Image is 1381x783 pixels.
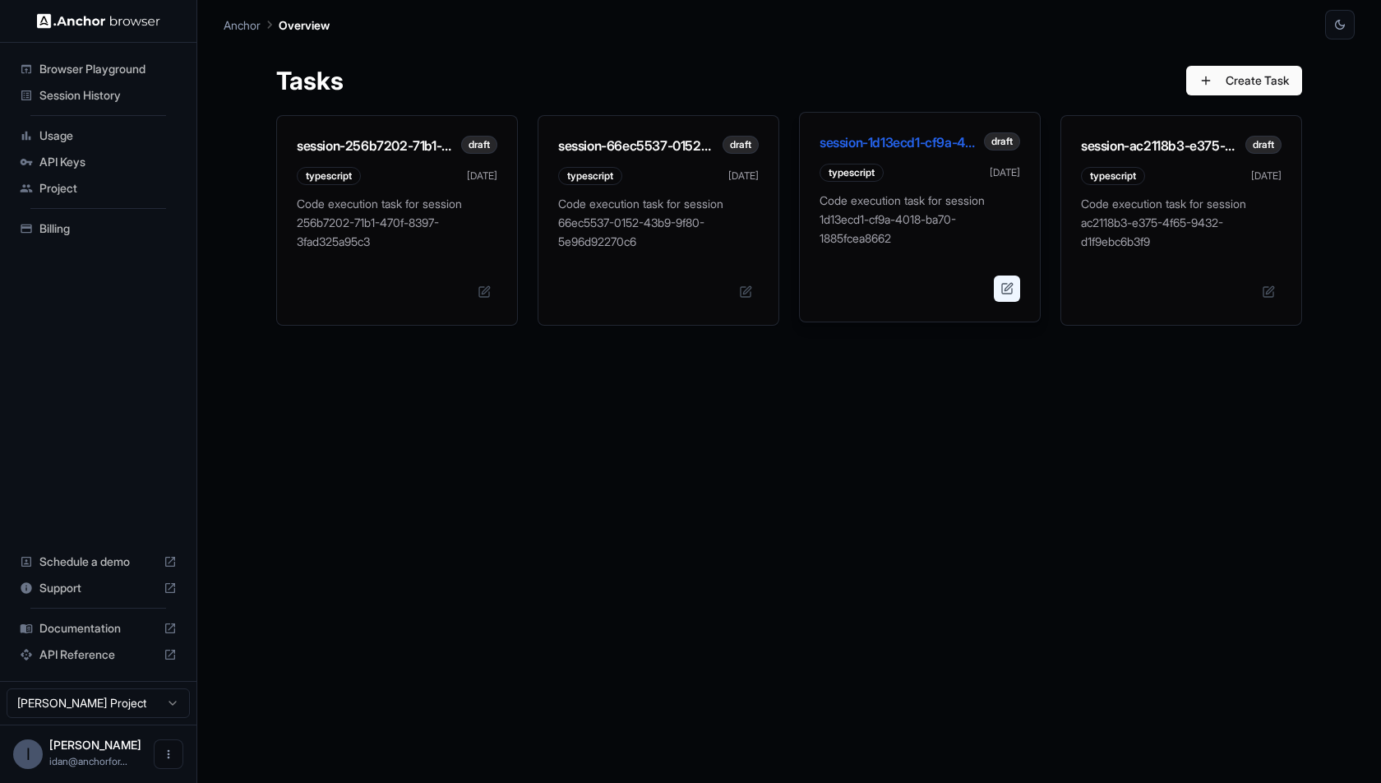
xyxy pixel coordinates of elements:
span: Support [39,580,157,596]
div: API Reference [13,642,183,668]
h3: session-256b7202-71b1-470f-8397-3fad325a95c3 [297,136,461,155]
h3: session-66ec5537-0152-43b9-9f80-5e96d92270c6 [558,136,723,155]
span: Browser Playground [39,61,177,77]
p: Code execution task for session ac2118b3-e375-4f65-9432-d1f9ebc6b3f9 [1081,195,1282,251]
span: [DATE] [990,166,1020,179]
img: Anchor Logo [37,13,160,29]
div: draft [1245,136,1282,154]
span: Billing [39,220,177,237]
span: Project [39,180,177,197]
div: draft [723,136,759,154]
button: Open menu [154,739,183,769]
p: Code execution task for session 256b7202-71b1-470f-8397-3fad325a95c3 [297,195,497,251]
p: Anchor [224,16,261,34]
div: Billing [13,215,183,242]
span: idan@anchorforge.io [49,755,127,767]
h3: session-1d13ecd1-cf9a-4018-ba70-1885fcea8662 [820,132,984,152]
nav: breadcrumb [224,16,330,34]
div: Schedule a demo [13,549,183,575]
span: Schedule a demo [39,554,157,570]
p: Code execution task for session 66ec5537-0152-43b9-9f80-5e96d92270c6 [558,195,759,251]
div: draft [461,136,497,154]
div: API Keys [13,149,183,175]
p: Code execution task for session 1d13ecd1-cf9a-4018-ba70-1885fcea8662 [820,192,1020,248]
span: [DATE] [1251,169,1282,183]
span: Idan Raman [49,738,141,752]
div: typescript [820,164,884,182]
div: draft [984,132,1020,151]
div: Project [13,175,183,202]
p: Overview [279,16,330,34]
span: Usage [39,127,177,144]
div: I [13,739,43,769]
div: Support [13,575,183,601]
span: [DATE] [728,169,759,183]
span: Documentation [39,620,157,637]
span: API Reference [39,646,157,663]
div: typescript [297,167,361,185]
div: Session History [13,82,183,109]
span: Session History [39,87,177,104]
div: Browser Playground [13,56,183,82]
div: typescript [558,167,622,185]
button: Create Task [1186,66,1302,95]
div: Documentation [13,615,183,642]
h3: session-ac2118b3-e375-4f65-9432-d1f9ebc6b3f9 [1081,136,1245,155]
div: typescript [1081,167,1145,185]
span: API Keys [39,154,177,170]
h1: Tasks [276,66,344,95]
span: [DATE] [467,169,497,183]
div: Usage [13,123,183,149]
